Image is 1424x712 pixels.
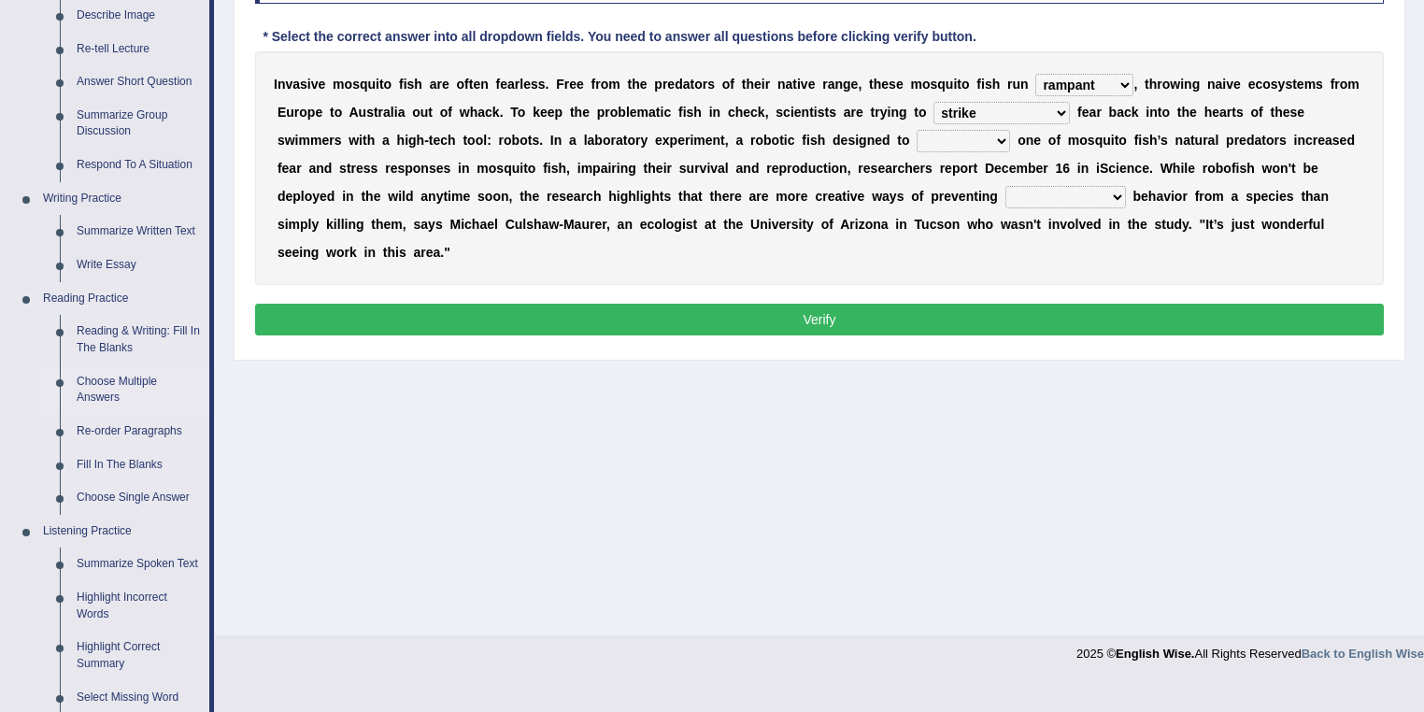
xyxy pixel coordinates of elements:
b: e [321,133,329,148]
b: l [584,133,588,148]
b: h [470,105,478,120]
b: u [1012,77,1020,92]
b: t [528,133,533,148]
b: e [1248,77,1256,92]
b: b [618,105,626,120]
b: w [285,133,295,148]
a: Highlight Correct Summary [68,631,209,680]
b: v [311,77,319,92]
b: m [1347,77,1359,92]
b: e [808,77,816,92]
b: v [801,77,808,92]
b: f [976,77,981,92]
b: n [1184,77,1192,92]
b: e [630,105,637,120]
b: h [414,77,422,92]
b: n [554,133,562,148]
b: s [687,105,694,120]
b: l [520,77,523,92]
div: * Select the correct answer into all dropdown fields. You need to answer all questions before cli... [255,27,984,47]
b: u [367,77,376,92]
b: f [730,77,734,92]
b: y [880,105,888,120]
b: e [640,77,648,92]
b: u [420,105,429,120]
b: o [518,105,526,120]
a: Summarize Spoken Text [68,548,209,581]
b: h [575,105,583,120]
b: c [783,105,790,120]
b: a [616,133,623,148]
b: e [1283,105,1290,120]
b: a [398,105,406,120]
b: s [776,105,783,120]
b: t [363,133,367,148]
b: r [499,133,504,148]
b: r [436,77,441,92]
b: p [307,105,316,120]
a: Re-order Paragraphs [68,415,209,449]
b: s [532,133,539,148]
b: b [512,133,520,148]
b: i [404,77,407,92]
b: r [294,105,299,120]
b: w [460,105,470,120]
b: e [500,77,507,92]
b: d [675,77,683,92]
b: o [1262,77,1271,92]
b: o [1250,105,1259,120]
b: h [1204,105,1213,120]
a: Reading & Writing: Fill In The Blanks [68,315,209,364]
b: o [610,105,619,120]
b: s [1236,105,1244,120]
b: h [397,133,406,148]
a: Fill In The Blanks [68,449,209,482]
b: E [278,105,286,120]
b: o [601,77,609,92]
b: i [790,105,794,120]
b: h [992,77,1001,92]
b: s [818,105,825,120]
b: i [1146,105,1149,120]
b: e [315,105,322,120]
b: f [496,77,501,92]
b: s [278,133,285,148]
b: f [1259,105,1263,120]
b: h [746,77,754,92]
b: r [595,77,600,92]
b: I [550,133,554,148]
b: s [1316,77,1323,92]
b: , [858,77,862,92]
b: e [1212,105,1219,120]
b: h [735,105,744,120]
b: g [408,133,417,148]
b: e [1297,77,1304,92]
b: c [485,105,492,120]
b: h [1149,77,1158,92]
b: r [1157,77,1161,92]
b: c [663,105,671,120]
b: n [802,105,810,120]
b: n [1207,77,1216,92]
b: o [456,77,464,92]
b: u [946,77,954,92]
b: o [345,77,353,92]
b: c [728,105,735,120]
b: . [500,105,504,120]
b: i [709,105,713,120]
b: m [637,105,648,120]
b: e [1233,77,1241,92]
b: e [319,77,326,92]
b: e [667,77,675,92]
b: k [1132,105,1139,120]
b: a [828,77,835,92]
a: Highlight Incorrect Words [68,581,209,631]
b: f [678,105,683,120]
b: a [1216,77,1223,92]
b: s [985,77,992,92]
b: - [424,133,429,148]
b: t [1177,105,1182,120]
b: i [376,77,379,92]
b: r [610,133,615,148]
b: n [713,105,721,120]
